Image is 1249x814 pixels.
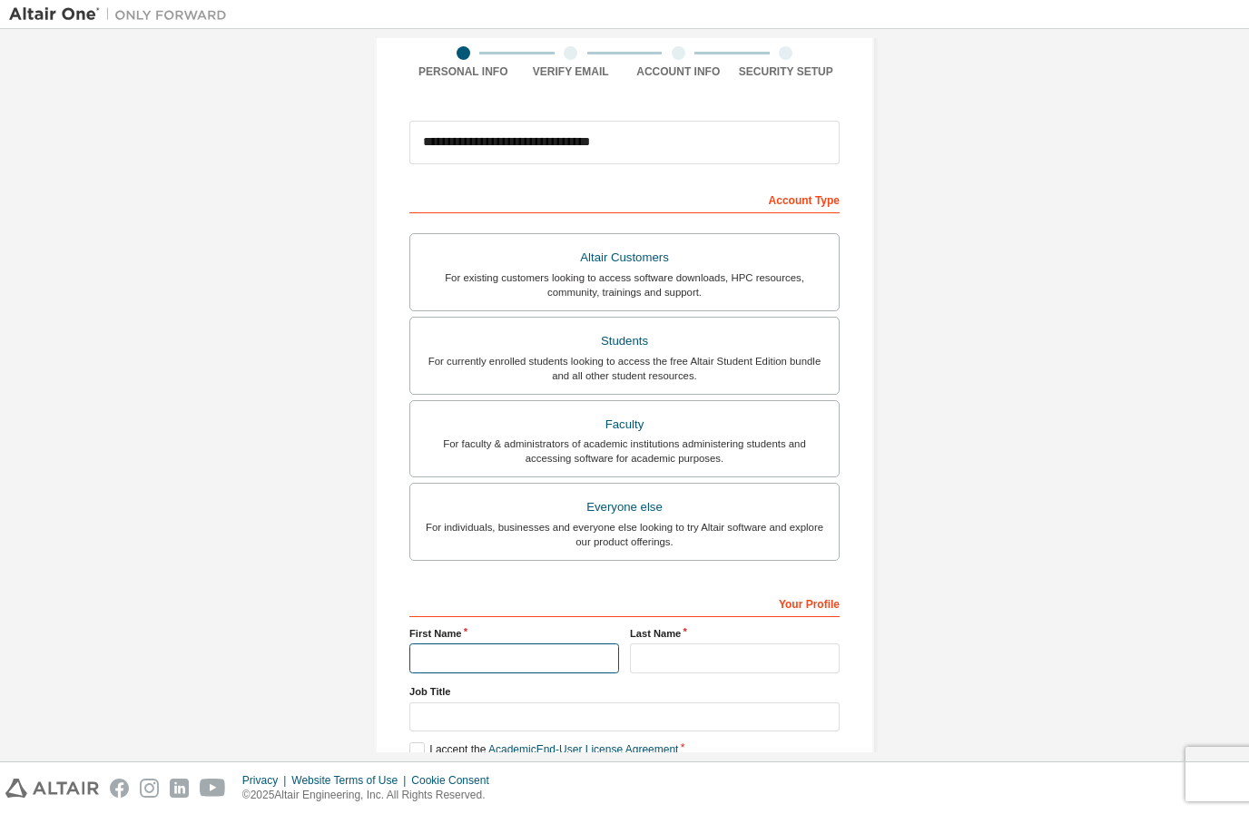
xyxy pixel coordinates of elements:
[140,779,159,798] img: instagram.svg
[630,626,840,641] label: Last Name
[421,495,828,520] div: Everyone else
[409,588,840,617] div: Your Profile
[110,779,129,798] img: facebook.svg
[5,779,99,798] img: altair_logo.svg
[421,520,828,549] div: For individuals, businesses and everyone else looking to try Altair software and explore our prod...
[421,329,828,354] div: Students
[242,788,500,803] p: © 2025 Altair Engineering, Inc. All Rights Reserved.
[409,684,840,699] label: Job Title
[409,626,619,641] label: First Name
[9,5,236,24] img: Altair One
[421,436,828,466] div: For faculty & administrators of academic institutions administering students and accessing softwa...
[291,773,411,788] div: Website Terms of Use
[242,773,291,788] div: Privacy
[488,743,678,756] a: Academic End-User License Agreement
[733,64,841,79] div: Security Setup
[421,270,828,299] div: For existing customers looking to access software downloads, HPC resources, community, trainings ...
[200,779,226,798] img: youtube.svg
[409,184,840,213] div: Account Type
[517,64,625,79] div: Verify Email
[421,354,828,383] div: For currently enrolled students looking to access the free Altair Student Edition bundle and all ...
[421,412,828,437] div: Faculty
[170,779,189,798] img: linkedin.svg
[409,742,678,758] label: I accept the
[409,64,517,79] div: Personal Info
[421,245,828,270] div: Altair Customers
[411,773,499,788] div: Cookie Consent
[624,64,733,79] div: Account Info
